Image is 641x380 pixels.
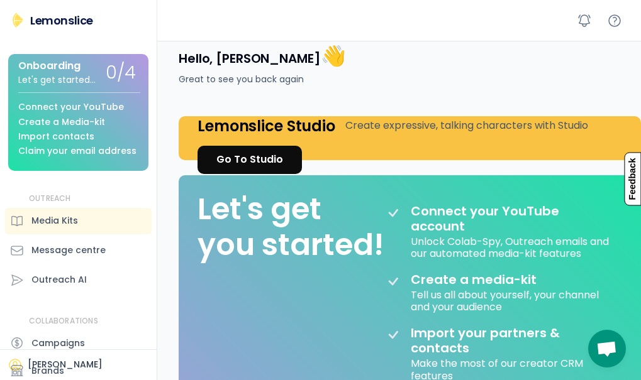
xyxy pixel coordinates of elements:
[179,73,304,86] div: Great to see you back again
[18,146,137,156] div: Claim your email address
[411,234,611,259] div: Unlock Colab-Spy, Outreach emails and our automated media-kit features
[345,118,588,133] div: Create expressive, talking characters with Studio
[18,60,81,72] div: Onboarding
[31,273,87,286] div: Outreach AI
[411,204,613,234] div: Connect your YouTube account
[31,364,64,377] div: Brands
[31,244,106,257] div: Message centre
[31,337,85,350] div: Campaigns
[216,152,283,167] div: Go To Studio
[198,191,384,263] div: Let's get you started!
[31,214,78,227] div: Media Kits
[179,43,345,69] h4: Hello, [PERSON_NAME]
[588,330,626,367] div: Open chat
[198,146,302,174] a: Go To Studio
[411,287,601,313] div: Tell us all about yourself, your channel and your audience
[29,316,98,327] div: COLLABORATIONS
[18,102,124,112] div: Connect your YouTube
[29,193,71,204] div: OUTREACH
[18,117,105,127] div: Create a Media-kit
[106,63,136,83] div: 0/4
[10,13,25,28] img: Lemonslice
[411,272,568,287] div: Create a media-kit
[321,41,346,70] font: 👋
[411,325,613,356] div: Import your partners & contacts
[18,132,94,141] div: Import contacts
[30,13,93,28] div: Lemonslice
[18,75,96,85] div: Let's get started...
[198,116,335,136] h4: Lemonslice Studio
